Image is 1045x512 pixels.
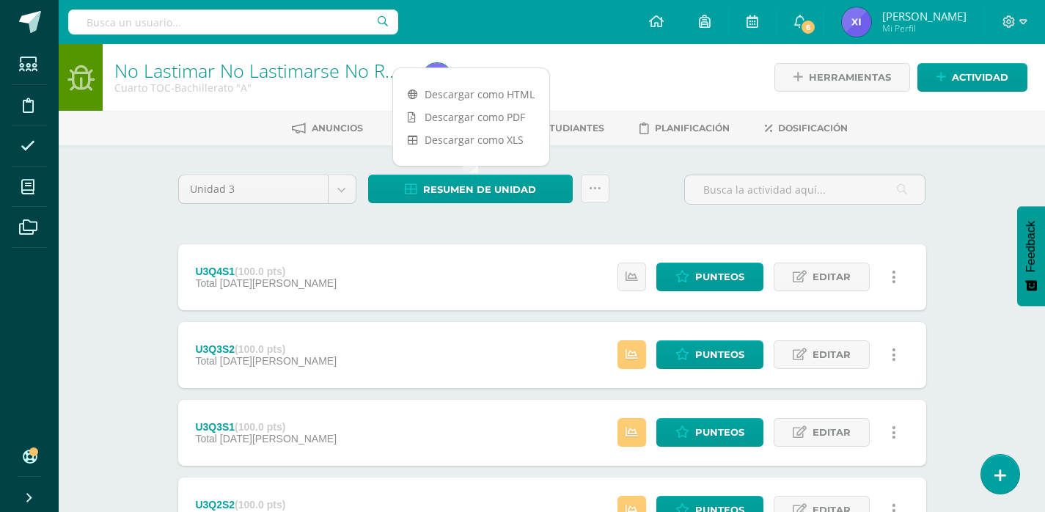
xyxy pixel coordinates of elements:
span: [DATE][PERSON_NAME] [220,355,337,367]
span: [PERSON_NAME] [882,9,967,23]
a: Descargar como XLS [393,128,549,151]
span: Anuncios [312,122,363,134]
div: U3Q2S2 [195,499,337,511]
a: Descargar como PDF [393,106,549,128]
span: Estudiantes [538,122,604,134]
div: U3Q4S1 [195,266,337,277]
span: [DATE][PERSON_NAME] [220,277,337,289]
span: Editar [813,341,851,368]
span: Editar [813,263,851,290]
a: Planificación [639,117,730,140]
a: Unidad 3 [179,175,356,203]
span: Unidad 3 [190,175,317,203]
button: Feedback - Mostrar encuesta [1017,206,1045,306]
img: 1d78fe0e7abd40f829284b7c7ce97193.png [842,7,871,37]
span: Total [195,277,217,289]
span: Punteos [695,341,744,368]
a: Anuncios [292,117,363,140]
span: Editar [813,419,851,446]
h1: No Lastimar No Lastimarse No Romper [114,60,405,81]
a: Resumen de unidad [368,175,573,203]
strong: (100.0 pts) [235,499,285,511]
span: Resumen de unidad [423,176,536,203]
span: Punteos [695,263,744,290]
img: 1d78fe0e7abd40f829284b7c7ce97193.png [422,63,452,92]
div: U3Q3S2 [195,343,337,355]
span: Feedback [1024,221,1038,272]
strong: (100.0 pts) [235,421,285,433]
span: Planificación [655,122,730,134]
a: Punteos [656,340,763,369]
a: Estudiantes [516,117,604,140]
span: Dosificación [778,122,848,134]
a: Descargar como HTML [393,83,549,106]
span: Actividad [952,64,1008,91]
a: Herramientas [774,63,910,92]
span: Herramientas [809,64,891,91]
a: Punteos [656,263,763,291]
a: Punteos [656,418,763,447]
input: Busca un usuario... [68,10,398,34]
a: Dosificación [765,117,848,140]
span: Punteos [695,419,744,446]
span: Total [195,433,217,445]
strong: (100.0 pts) [235,266,285,277]
span: Mi Perfil [882,22,967,34]
input: Busca la actividad aquí... [685,175,925,204]
span: 6 [800,19,816,35]
a: Actividad [917,63,1027,92]
a: No Lastimar No Lastimarse No Romper [114,58,441,83]
strong: (100.0 pts) [235,343,285,355]
div: U3Q3S1 [195,421,337,433]
span: [DATE][PERSON_NAME] [220,433,337,445]
div: Cuarto TOC-Bachillerato 'A' [114,81,405,95]
span: Total [195,355,217,367]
